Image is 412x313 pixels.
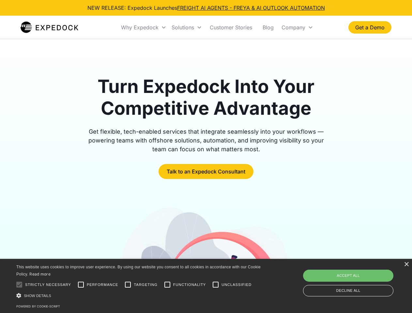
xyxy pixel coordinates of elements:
[134,282,157,288] span: Targeting
[348,21,391,34] a: Get a Demo
[16,305,60,308] a: Powered by cookie-script
[303,243,412,313] iframe: Chat Widget
[205,16,257,38] a: Customer Stories
[169,16,205,38] div: Solutions
[25,282,71,288] span: Strictly necessary
[279,16,316,38] div: Company
[21,21,78,34] img: Expedock Logo
[24,294,51,298] span: Show details
[87,4,325,12] div: NEW RELEASE: Expedock Launches
[16,292,263,299] div: Show details
[172,24,194,31] div: Solutions
[173,282,206,288] span: Functionality
[282,24,305,31] div: Company
[16,265,261,277] span: This website uses cookies to improve user experience. By using our website you consent to all coo...
[81,76,331,119] h1: Turn Expedock Into Your Competitive Advantage
[121,24,159,31] div: Why Expedock
[177,5,325,11] a: FREIGHT AI AGENTS - FREYA & AI OUTLOOK AUTOMATION
[21,21,78,34] a: home
[159,164,253,179] a: Talk to an Expedock Consultant
[221,282,252,288] span: Unclassified
[257,16,279,38] a: Blog
[87,282,118,288] span: Performance
[29,272,51,276] a: Read more
[118,16,169,38] div: Why Expedock
[81,127,331,154] div: Get flexible, tech-enabled services that integrate seamlessly into your workflows — powering team...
